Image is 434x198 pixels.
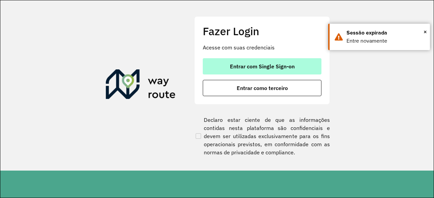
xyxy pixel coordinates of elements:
[194,116,330,156] label: Declaro estar ciente de que as informações contidas nesta plataforma são confidenciais e devem se...
[203,43,321,51] p: Acesse com suas credenciais
[423,27,427,37] button: Close
[203,25,321,38] h2: Fazer Login
[347,37,425,45] div: Entre novamente
[237,85,288,91] span: Entrar como terceiro
[347,29,425,37] div: Sessão expirada
[106,69,176,102] img: Roteirizador AmbevTech
[423,27,427,37] span: ×
[203,58,321,74] button: button
[230,64,295,69] span: Entrar com Single Sign-on
[203,80,321,96] button: button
